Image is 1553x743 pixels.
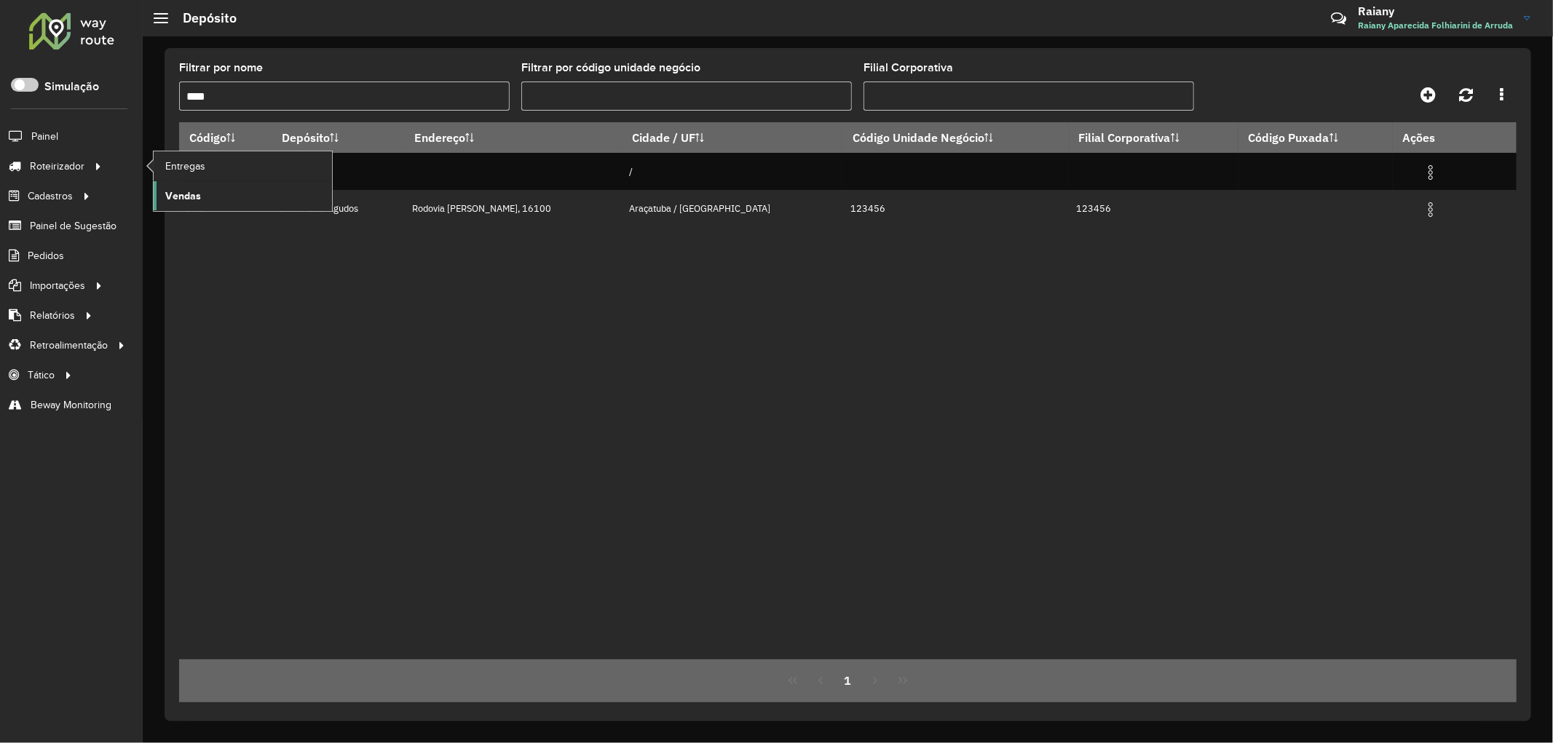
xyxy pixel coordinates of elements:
[179,122,272,153] th: Código
[272,122,404,153] th: Depósito
[842,122,1069,153] th: Código Unidade Negócio
[31,397,111,413] span: Beway Monitoring
[165,159,205,174] span: Entregas
[44,78,99,95] label: Simulação
[622,153,842,190] td: /
[404,190,622,227] td: Rodovia [PERSON_NAME], 16100
[864,59,953,76] label: Filial Corporativa
[404,122,622,153] th: Endereço
[28,367,55,383] span: Tático
[30,218,116,234] span: Painel de Sugestão
[1358,19,1513,32] span: Raiany Aparecida Folhiarini de Arruda
[28,248,64,263] span: Pedidos
[622,190,842,227] td: Araçatuba / [GEOGRAPHIC_DATA]
[31,129,58,144] span: Painel
[30,308,75,323] span: Relatórios
[272,190,404,227] td: Demo CDD Agudos
[1323,3,1354,34] a: Contato Rápido
[1358,4,1513,18] h3: Raiany
[165,188,201,204] span: Vendas
[168,10,237,26] h2: Depósito
[272,153,404,190] td: DEMO
[30,278,85,293] span: Importações
[1393,122,1480,153] th: Ações
[1069,122,1238,153] th: Filial Corporativa
[842,190,1069,227] td: 123456
[179,59,263,76] label: Filtrar por nome
[154,151,332,180] a: Entregas
[154,181,332,210] a: Vendas
[521,59,700,76] label: Filtrar por código unidade negócio
[1069,190,1238,227] td: 123456
[834,667,862,694] button: 1
[30,338,108,353] span: Retroalimentação
[1238,122,1393,153] th: Código Puxada
[28,188,73,204] span: Cadastros
[622,122,842,153] th: Cidade / UF
[30,159,84,174] span: Roteirizador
